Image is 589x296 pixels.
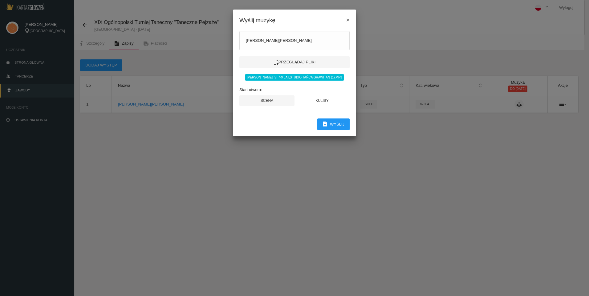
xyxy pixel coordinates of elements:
[346,17,350,23] button: ×
[239,87,262,93] label: Start utworu:
[239,95,294,106] button: Scena
[245,74,344,80] span: [PERSON_NAME], SI 7-9 lat,Studio Tańca GRAWiTAN (1).mp3
[294,95,350,106] button: Kulisy
[239,16,275,25] h4: Wyślij muzykę
[239,56,350,68] label: Przeglądaj pliki
[317,118,350,130] button: Wyślij
[246,38,343,44] p: [PERSON_NAME] [PERSON_NAME]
